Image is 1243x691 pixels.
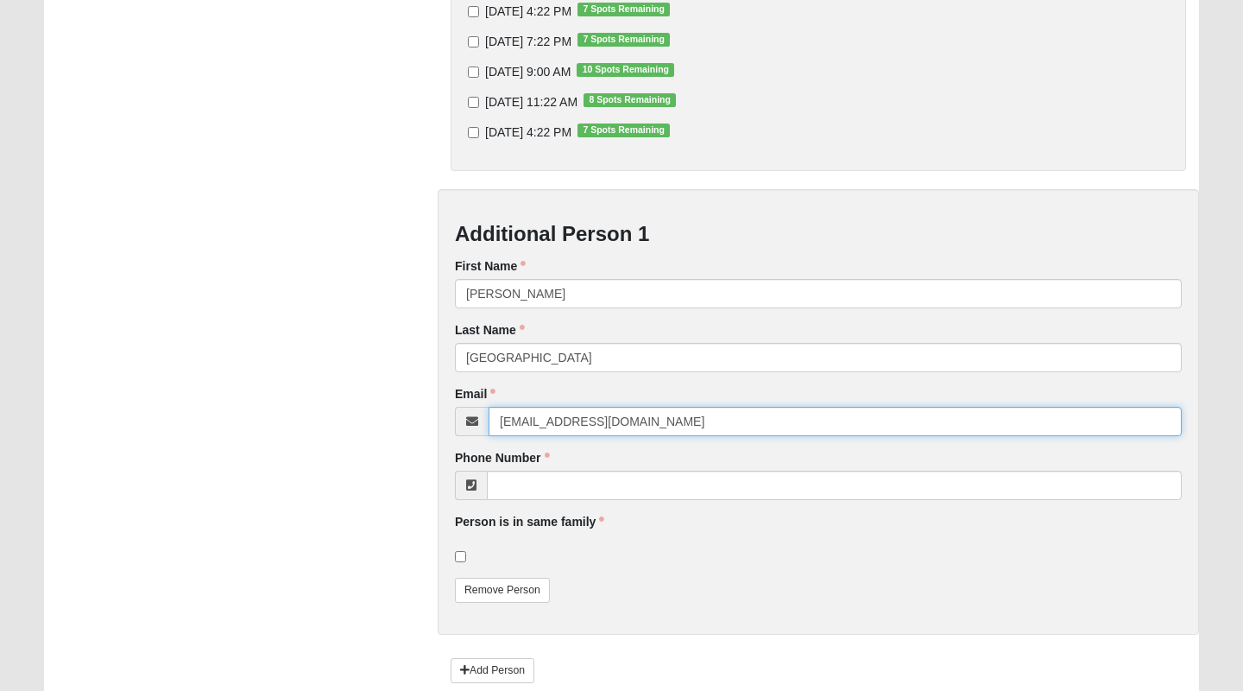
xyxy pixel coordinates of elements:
[584,93,676,107] span: 8 Spots Remaining
[577,124,670,137] span: 7 Spots Remaining
[485,125,571,139] span: [DATE] 4:22 PM
[485,65,571,79] span: [DATE] 9:00 AM
[468,36,479,48] input: [DATE] 7:22 PM7 Spots Remaining
[468,127,479,138] input: [DATE] 4:22 PM7 Spots Remaining
[455,385,495,403] label: Email
[455,257,526,275] label: First Name
[455,321,525,339] label: Last Name
[455,513,604,530] label: Person is in same family
[451,658,534,683] a: Add Person
[455,449,550,466] label: Phone Number
[455,222,1182,247] h3: Additional Person 1
[485,35,571,48] span: [DATE] 7:22 PM
[577,33,670,47] span: 7 Spots Remaining
[577,3,670,16] span: 7 Spots Remaining
[468,67,479,78] input: [DATE] 9:00 AM10 Spots Remaining
[485,4,571,18] span: [DATE] 4:22 PM
[468,97,479,108] input: [DATE] 11:22 AM8 Spots Remaining
[577,63,674,77] span: 10 Spots Remaining
[485,95,577,109] span: [DATE] 11:22 AM
[455,578,550,603] a: Remove Person
[468,6,479,17] input: [DATE] 4:22 PM7 Spots Remaining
